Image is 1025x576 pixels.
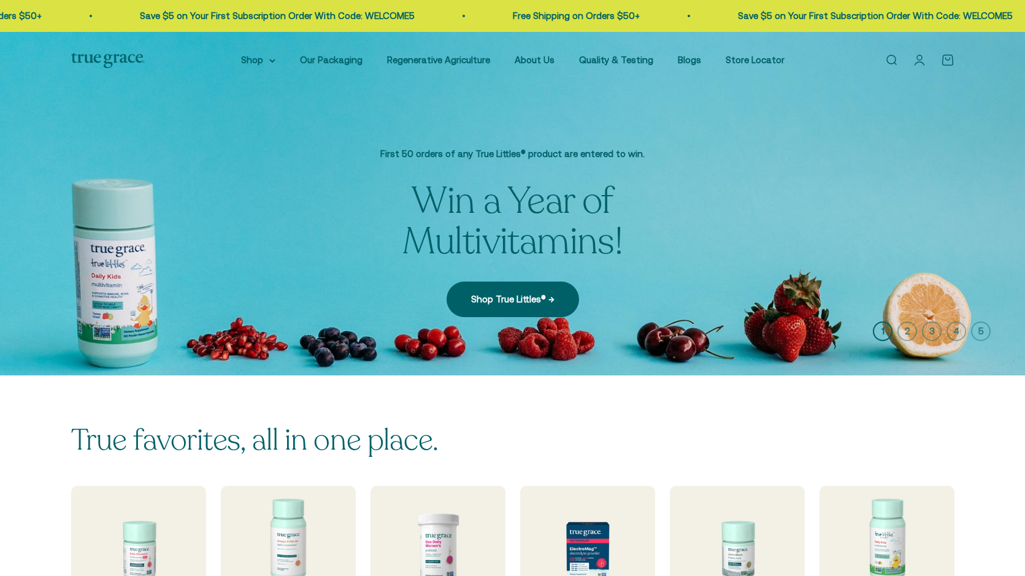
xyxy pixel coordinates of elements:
a: Store Locator [726,55,785,65]
a: Free Shipping on Orders $50+ [512,10,639,21]
button: 2 [897,321,917,341]
p: First 50 orders of any True Littles® product are entered to win. [310,147,715,161]
button: 1 [873,321,893,341]
a: Quality & Testing [579,55,653,65]
p: Save $5 on Your First Subscription Order With Code: WELCOME5 [737,9,1012,23]
split-lines: Win a Year of Multivitamins! [402,176,623,267]
split-lines: True favorites, all in one place. [71,420,439,460]
a: Shop True Littles® → [447,282,579,317]
a: About Us [515,55,555,65]
button: 4 [946,321,966,341]
button: 5 [971,321,991,341]
button: 3 [922,321,942,341]
summary: Shop [241,53,275,67]
a: Blogs [678,55,701,65]
a: Regenerative Agriculture [387,55,490,65]
p: Save $5 on Your First Subscription Order With Code: WELCOME5 [139,9,413,23]
a: Our Packaging [300,55,363,65]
